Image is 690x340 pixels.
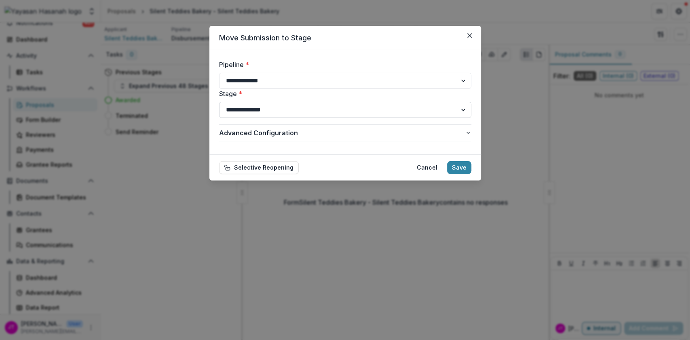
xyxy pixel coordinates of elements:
[219,128,465,138] span: Advanced Configuration
[219,125,471,141] button: Advanced Configuration
[209,26,481,50] header: Move Submission to Stage
[447,161,471,174] button: Save
[463,29,476,42] button: Close
[219,89,466,99] label: Stage
[219,161,299,174] button: Selective Reopening
[412,161,442,174] button: Cancel
[219,60,466,69] label: Pipeline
